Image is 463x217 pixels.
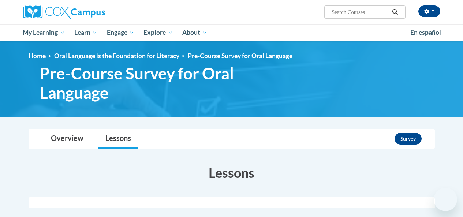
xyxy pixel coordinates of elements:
[29,52,46,60] a: Home
[40,64,292,102] span: Pre-Course Survey for Oral Language
[178,24,212,41] a: About
[44,129,91,149] a: Overview
[29,164,435,182] h3: Lessons
[331,8,389,16] input: Search Courses
[23,28,65,37] span: My Learning
[139,24,178,41] a: Explore
[410,29,441,36] span: En español
[418,5,440,17] button: Account Settings
[188,52,292,60] span: Pre-Course Survey for Oral Language
[102,24,139,41] a: Engage
[143,28,173,37] span: Explore
[182,28,207,37] span: About
[18,24,70,41] a: My Learning
[74,28,97,37] span: Learn
[70,24,102,41] a: Learn
[98,129,138,149] a: Lessons
[23,5,105,19] img: Cox Campus
[434,188,457,211] iframe: Button to launch messaging window
[107,28,134,37] span: Engage
[406,25,446,40] a: En español
[18,24,446,41] div: Main menu
[395,133,422,145] button: Survey
[389,8,400,16] button: Search
[23,5,155,19] a: Cox Campus
[54,52,179,60] a: Oral Language is the Foundation for Literacy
